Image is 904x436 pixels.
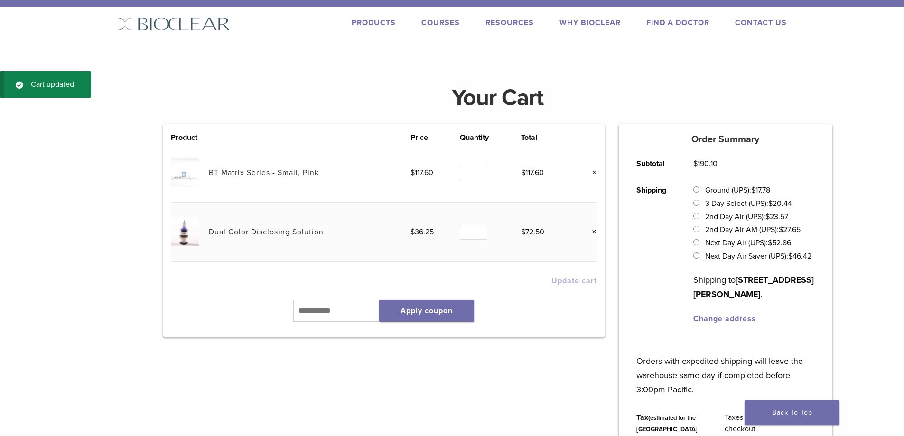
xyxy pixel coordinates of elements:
label: 2nd Day Air (UPS): [705,212,788,222]
bdi: 117.60 [410,168,433,177]
th: Total [521,132,570,143]
span: $ [765,212,770,222]
th: Product [171,132,209,143]
label: Next Day Air (UPS): [705,238,791,248]
h5: Order Summary [619,134,832,145]
th: Quantity [460,132,522,143]
bdi: 36.25 [410,227,434,237]
img: BT Matrix Series - Small, Pink [171,158,199,186]
label: 2nd Day Air AM (UPS): [705,225,801,234]
bdi: 117.60 [521,168,544,177]
th: Price [410,132,460,143]
button: Update cart [551,277,597,285]
span: $ [768,238,772,248]
label: 3 Day Select (UPS): [705,199,792,208]
span: $ [768,199,773,208]
p: Shipping to . [693,273,814,301]
a: Remove this item [585,167,597,179]
span: $ [410,168,415,177]
bdi: 72.50 [521,227,544,237]
span: $ [751,186,755,195]
a: Products [352,18,396,28]
a: Find A Doctor [646,18,709,28]
p: Orders with expedited shipping will leave the warehouse same day if completed before 3:00pm Pacific. [636,340,814,397]
a: Dual Color Disclosing Solution [209,227,324,237]
button: Apply coupon [379,300,474,322]
span: $ [788,251,792,261]
label: Next Day Air Saver (UPS): [705,251,811,261]
img: Bioclear [118,17,230,31]
a: Why Bioclear [559,18,621,28]
bdi: 52.86 [768,238,791,248]
bdi: 23.57 [765,212,788,222]
label: Ground (UPS): [705,186,770,195]
a: Back To Top [745,400,839,425]
span: $ [410,227,415,237]
bdi: 46.42 [788,251,811,261]
bdi: 27.65 [779,225,801,234]
th: Subtotal [626,150,683,177]
span: $ [521,168,525,177]
h1: Your Cart [156,86,839,109]
bdi: 20.44 [768,199,792,208]
span: $ [693,159,698,168]
th: Shipping [626,177,683,332]
bdi: 17.78 [751,186,770,195]
span: $ [521,227,525,237]
strong: [STREET_ADDRESS][PERSON_NAME] [693,275,814,299]
span: $ [779,225,783,234]
a: Contact Us [735,18,787,28]
a: Change address [693,314,756,324]
bdi: 190.10 [693,159,718,168]
img: Dual Color Disclosing Solution [171,218,199,246]
a: Courses [421,18,460,28]
a: Remove this item [585,226,597,238]
a: BT Matrix Series - Small, Pink [209,168,319,177]
a: Resources [485,18,534,28]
